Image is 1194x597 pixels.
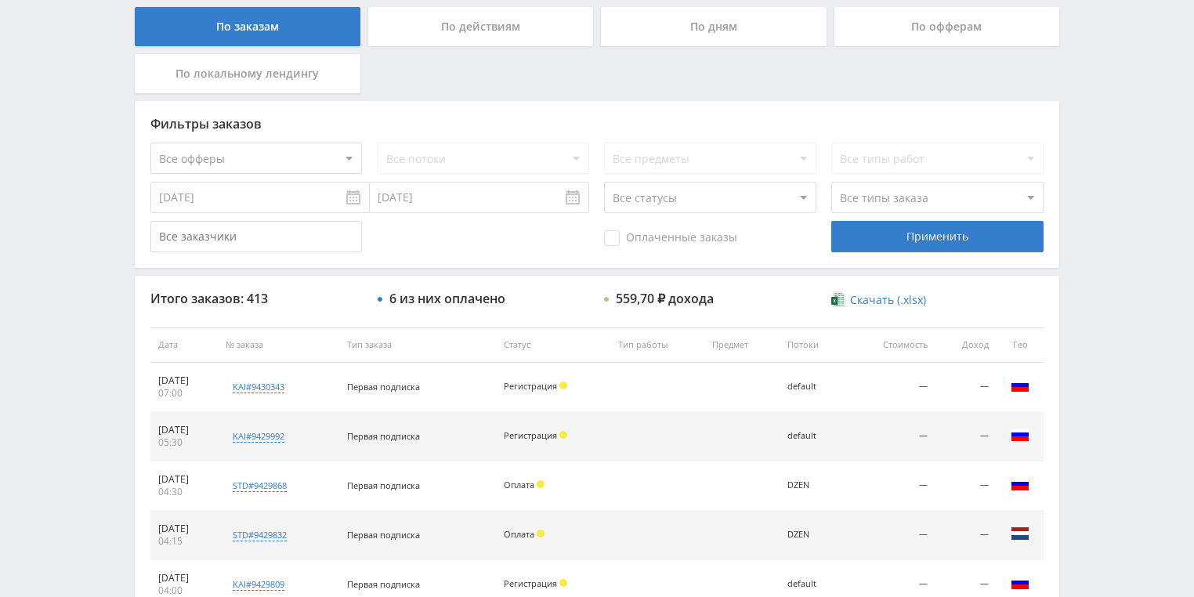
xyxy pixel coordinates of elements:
[850,294,926,306] span: Скачать (.xlsx)
[233,479,287,492] div: std#9429868
[158,584,210,597] div: 04:00
[504,380,557,392] span: Регистрация
[1011,475,1029,494] img: rus.png
[339,327,496,363] th: Тип заказа
[848,511,935,560] td: —
[150,117,1044,131] div: Фильтры заказов
[831,292,925,308] a: Скачать (.xlsx)
[233,381,284,393] div: kai#9430343
[831,291,845,307] img: xlsx
[158,535,210,548] div: 04:15
[504,429,557,441] span: Регистрация
[158,523,210,535] div: [DATE]
[935,461,997,511] td: —
[368,7,594,46] div: По действиям
[135,7,360,46] div: По заказам
[218,327,339,363] th: № заказа
[233,529,287,541] div: std#9429832
[347,529,420,541] span: Первая подписка
[504,479,534,490] span: Оплата
[780,327,848,363] th: Потоки
[787,431,840,441] div: default
[1011,425,1029,444] img: rus.png
[848,327,935,363] th: Стоимость
[233,578,284,591] div: kai#9429809
[1011,524,1029,543] img: nld.png
[616,291,714,306] div: 559,70 ₽ дохода
[389,291,505,306] div: 6 из них оплачено
[158,387,210,400] div: 07:00
[135,54,360,93] div: По локальному лендингу
[504,577,557,589] span: Регистрация
[559,431,567,439] span: Холд
[1011,376,1029,395] img: rus.png
[158,436,210,449] div: 05:30
[496,327,610,363] th: Статус
[537,530,545,537] span: Холд
[848,461,935,511] td: —
[610,327,704,363] th: Тип работы
[158,473,210,486] div: [DATE]
[704,327,780,363] th: Предмет
[537,480,545,488] span: Холд
[935,412,997,461] td: —
[150,291,362,306] div: Итого заказов: 413
[347,479,420,491] span: Первая подписка
[787,382,840,392] div: default
[834,7,1060,46] div: По офферам
[848,412,935,461] td: —
[935,363,997,412] td: —
[848,363,935,412] td: —
[347,430,420,442] span: Первая подписка
[559,579,567,587] span: Холд
[997,327,1044,363] th: Гео
[504,528,534,540] span: Оплата
[831,221,1043,252] div: Применить
[787,530,840,540] div: DZEN
[347,381,420,393] span: Первая подписка
[347,578,420,590] span: Первая подписка
[935,511,997,560] td: —
[158,374,210,387] div: [DATE]
[559,382,567,389] span: Холд
[935,327,997,363] th: Доход
[1011,573,1029,592] img: rus.png
[158,486,210,498] div: 04:30
[787,480,840,490] div: DZEN
[233,430,284,443] div: kai#9429992
[158,572,210,584] div: [DATE]
[604,230,737,246] span: Оплаченные заказы
[150,327,218,363] th: Дата
[601,7,827,46] div: По дням
[150,221,362,252] input: Все заказчики
[158,424,210,436] div: [DATE]
[787,579,840,589] div: default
